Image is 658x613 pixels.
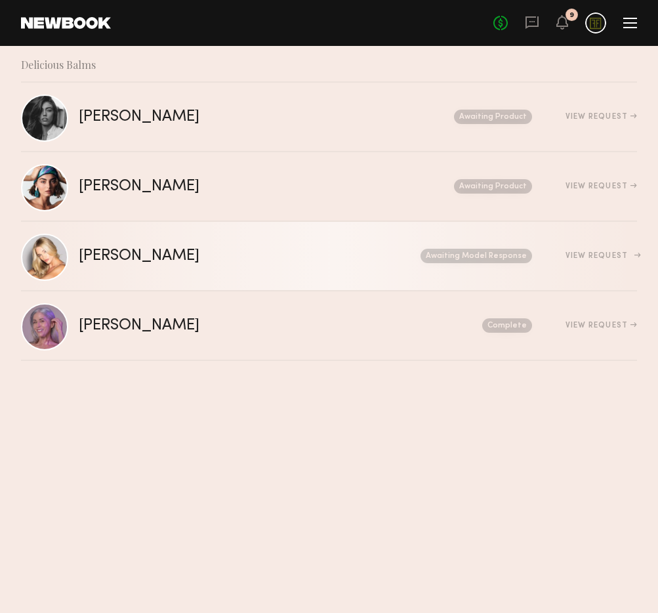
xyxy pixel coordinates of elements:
[21,83,637,152] a: [PERSON_NAME]Awaiting ProductView Request
[565,113,637,121] div: View Request
[482,318,532,333] nb-request-status: Complete
[79,110,327,125] div: [PERSON_NAME]
[79,249,310,264] div: [PERSON_NAME]
[569,12,574,19] div: 9
[79,179,327,194] div: [PERSON_NAME]
[565,322,637,329] div: View Request
[21,222,637,291] a: [PERSON_NAME]Awaiting Model ResponseView Request
[421,249,532,263] nb-request-status: Awaiting Model Response
[21,291,637,361] a: [PERSON_NAME]CompleteView Request
[565,252,637,260] div: View Request
[454,110,532,124] nb-request-status: Awaiting Product
[21,152,637,222] a: [PERSON_NAME]Awaiting ProductView Request
[79,318,341,333] div: [PERSON_NAME]
[454,179,532,194] nb-request-status: Awaiting Product
[565,182,637,190] div: View Request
